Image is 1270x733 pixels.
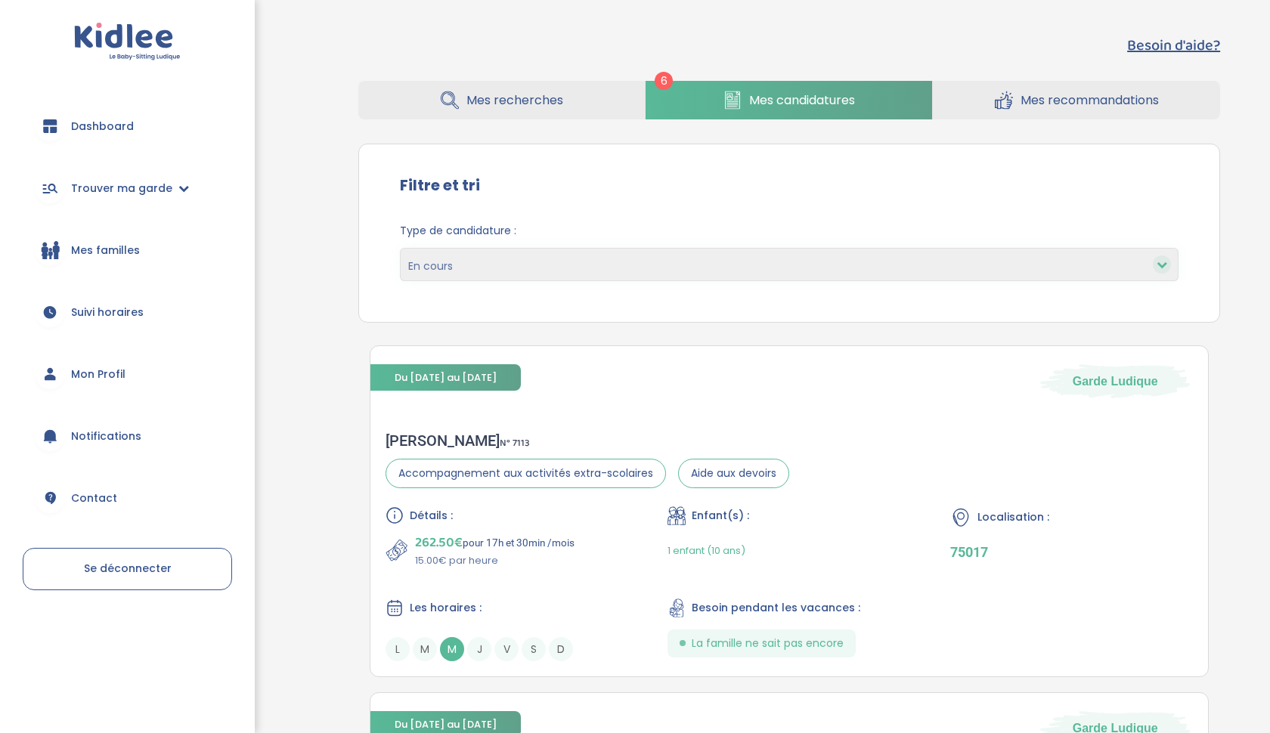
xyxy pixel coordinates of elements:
a: Mes candidatures [646,81,932,119]
span: Accompagnement aux activités extra-scolaires [386,459,666,488]
a: Mon Profil [23,347,232,401]
span: Mes recherches [466,91,563,110]
p: 75017 [950,544,1193,560]
span: La famille ne sait pas encore [692,636,844,651]
span: Notifications [71,428,141,444]
span: M [440,637,464,661]
a: Dashboard [23,99,232,153]
span: L [386,637,410,661]
span: Se déconnecter [84,561,172,576]
span: Mes recommandations [1021,91,1159,110]
span: Dashboard [71,119,134,135]
p: 15.00€ par heure [415,553,575,568]
span: Mes candidatures [749,91,855,110]
span: Contact [71,490,117,506]
span: Garde Ludique [1073,373,1158,389]
span: Localisation : [977,509,1049,525]
a: Mes recherches [358,81,645,119]
span: Suivi horaires [71,305,144,320]
span: J [467,637,491,661]
a: Trouver ma garde [23,161,232,215]
a: Mes recommandations [933,81,1220,119]
span: Type de candidature : [400,223,1179,239]
span: D [549,637,573,661]
span: Mes familles [71,243,140,258]
span: V [494,637,519,661]
span: Besoin pendant les vacances : [692,600,860,616]
span: Du [DATE] au [DATE] [370,364,521,391]
a: Suivi horaires [23,285,232,339]
div: [PERSON_NAME] [386,431,789,450]
span: Détails : [410,508,453,524]
span: Aide aux devoirs [678,459,789,488]
span: 6 [655,72,673,90]
span: 262.50€ [415,532,463,553]
button: Besoin d'aide? [1127,34,1220,57]
span: S [522,637,546,661]
a: Notifications [23,409,232,463]
span: Trouver ma garde [71,181,172,196]
img: logo.svg [74,23,181,61]
a: Mes familles [23,223,232,277]
a: Se déconnecter [23,548,232,590]
p: pour 17h et 30min /mois [415,532,575,553]
span: 1 enfant (10 ans) [668,543,745,558]
label: Filtre et tri [400,174,480,196]
span: Les horaires : [410,600,482,616]
span: M [413,637,437,661]
span: N° 7113 [500,435,530,451]
a: Contact [23,471,232,525]
span: Mon Profil [71,366,125,382]
span: Enfant(s) : [692,508,749,524]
